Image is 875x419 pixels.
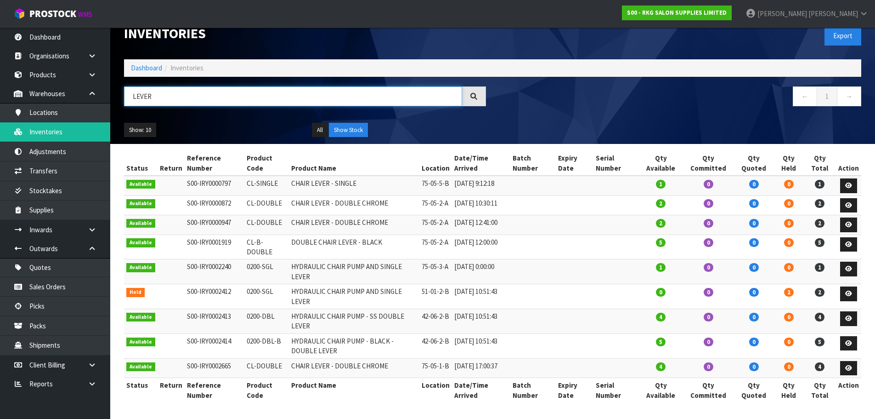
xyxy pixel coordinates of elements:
[126,313,155,322] span: Available
[244,358,289,378] td: CL-DOUBLE
[704,288,713,297] span: 0
[185,309,244,334] td: S00-IRY0002413
[804,151,836,176] th: Qty Total
[683,151,734,176] th: Qty Committed
[784,219,794,228] span: 0
[158,151,185,176] th: Return
[185,378,244,402] th: Reference Number
[289,215,419,235] td: CHAIR LEVER - DOUBLE CHROME
[804,378,836,402] th: Qty Total
[452,195,510,215] td: [DATE] 10:30:11
[244,215,289,235] td: CL-DOUBLE
[704,238,713,247] span: 0
[656,238,666,247] span: 5
[510,378,556,402] th: Batch Number
[704,313,713,321] span: 0
[784,362,794,371] span: 0
[185,195,244,215] td: S00-IRY0000872
[836,151,861,176] th: Action
[126,180,155,189] span: Available
[749,313,759,321] span: 0
[289,176,419,195] td: CHAIR LEVER - SINGLE
[556,378,593,402] th: Expiry Date
[289,378,419,402] th: Product Name
[734,151,774,176] th: Qty Quoted
[734,378,774,402] th: Qty Quoted
[749,288,759,297] span: 0
[185,235,244,259] td: S00-IRY0001919
[126,238,155,247] span: Available
[656,180,666,189] span: 1
[639,378,683,402] th: Qty Available
[419,235,452,259] td: 75-05-2-A
[749,199,759,208] span: 0
[452,358,510,378] td: [DATE] 17:00:37
[126,362,155,372] span: Available
[452,176,510,195] td: [DATE] 9:12:18
[815,219,824,228] span: 2
[419,215,452,235] td: 75-05-2-A
[289,358,419,378] td: CHAIR LEVER - DOUBLE CHROME
[593,151,639,176] th: Serial Number
[704,362,713,371] span: 0
[784,288,794,297] span: 2
[289,259,419,284] td: HYDRAULIC CHAIR PUMP AND SINGLE LEVER
[131,63,162,72] a: Dashboard
[452,378,510,402] th: Date/Time Arrived
[452,284,510,309] td: [DATE] 10:51:43
[815,263,824,272] span: 1
[452,151,510,176] th: Date/Time Arrived
[749,180,759,189] span: 0
[126,338,155,347] span: Available
[704,180,713,189] span: 0
[622,6,732,20] a: S00 - RKG SALON SUPPLIES LIMITED
[784,263,794,272] span: 0
[784,338,794,346] span: 0
[774,151,804,176] th: Qty Held
[170,63,203,72] span: Inventories
[556,151,593,176] th: Expiry Date
[815,199,824,208] span: 2
[656,288,666,297] span: 0
[837,86,861,106] a: →
[419,176,452,195] td: 75-05-5-B
[124,123,156,138] button: Show: 10
[289,309,419,334] td: HYDRAULIC CHAIR PUMP - SS DOUBLE LEVER
[704,338,713,346] span: 0
[185,284,244,309] td: S00-IRY0002412
[815,180,824,189] span: 1
[656,313,666,321] span: 4
[815,313,824,321] span: 4
[244,176,289,195] td: CL-SINGLE
[419,333,452,358] td: 42-06-2-B
[452,259,510,284] td: [DATE] 0:00:00
[185,176,244,195] td: S00-IRY0000797
[419,151,452,176] th: Location
[749,219,759,228] span: 0
[704,219,713,228] span: 0
[784,199,794,208] span: 0
[808,9,858,18] span: [PERSON_NAME]
[289,235,419,259] td: DOUBLE CHAIR LEVER - BLACK
[289,333,419,358] td: HYDRAULIC CHAIR PUMP - BLACK - DOUBLE LEVER
[817,86,837,106] a: 1
[815,238,824,247] span: 5
[29,8,76,20] span: ProStock
[419,195,452,215] td: 75-05-2-A
[124,26,486,41] h1: Inventories
[244,309,289,334] td: 0200-DBL
[419,378,452,402] th: Location
[452,309,510,334] td: [DATE] 10:51:43
[14,8,25,19] img: cube-alt.png
[749,263,759,272] span: 0
[244,235,289,259] td: CL-B-DOUBLE
[124,151,158,176] th: Status
[836,378,861,402] th: Action
[757,9,807,18] span: [PERSON_NAME]
[419,259,452,284] td: 75-05-3-A
[656,338,666,346] span: 5
[185,215,244,235] td: S00-IRY0000947
[656,219,666,228] span: 2
[815,362,824,371] span: 4
[656,362,666,371] span: 4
